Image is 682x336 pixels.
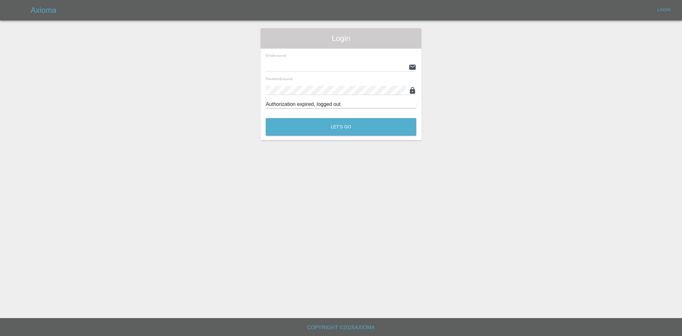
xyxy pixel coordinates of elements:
[274,54,286,57] small: (required)
[266,77,293,81] span: Password
[5,323,677,332] h6: Copyright © 2025 Axioma
[266,100,416,108] div: Authorization expired, logged out
[31,5,56,15] h5: Axioma
[281,78,293,81] small: (required)
[266,53,286,57] span: Email
[654,5,674,15] a: Login
[266,33,416,44] span: Login
[266,118,416,136] button: Let's Go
